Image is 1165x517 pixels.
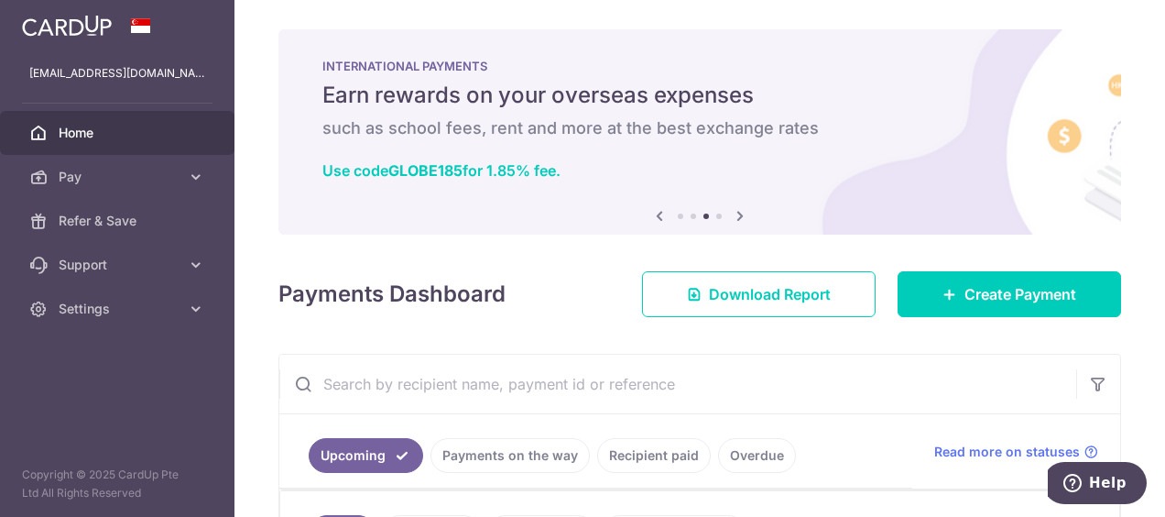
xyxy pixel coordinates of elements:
[322,59,1077,73] p: INTERNATIONAL PAYMENTS
[642,271,876,317] a: Download Report
[59,124,180,142] span: Home
[388,161,463,180] b: GLOBE185
[322,81,1077,110] h5: Earn rewards on your overseas expenses
[59,168,180,186] span: Pay
[29,64,205,82] p: [EMAIL_ADDRESS][DOMAIN_NAME]
[22,15,112,37] img: CardUp
[718,438,796,473] a: Overdue
[430,438,590,473] a: Payments on the way
[278,29,1121,235] img: International Payment Banner
[59,212,180,230] span: Refer & Save
[898,271,1121,317] a: Create Payment
[322,161,561,180] a: Use codeGLOBE185for 1.85% fee.
[309,438,423,473] a: Upcoming
[709,283,831,305] span: Download Report
[934,443,1098,461] a: Read more on statuses
[278,278,506,311] h4: Payments Dashboard
[964,283,1076,305] span: Create Payment
[934,443,1080,461] span: Read more on statuses
[279,355,1076,413] input: Search by recipient name, payment id or reference
[59,256,180,274] span: Support
[322,117,1077,139] h6: such as school fees, rent and more at the best exchange rates
[59,300,180,318] span: Settings
[597,438,711,473] a: Recipient paid
[1048,462,1147,508] iframe: Opens a widget where you can find more information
